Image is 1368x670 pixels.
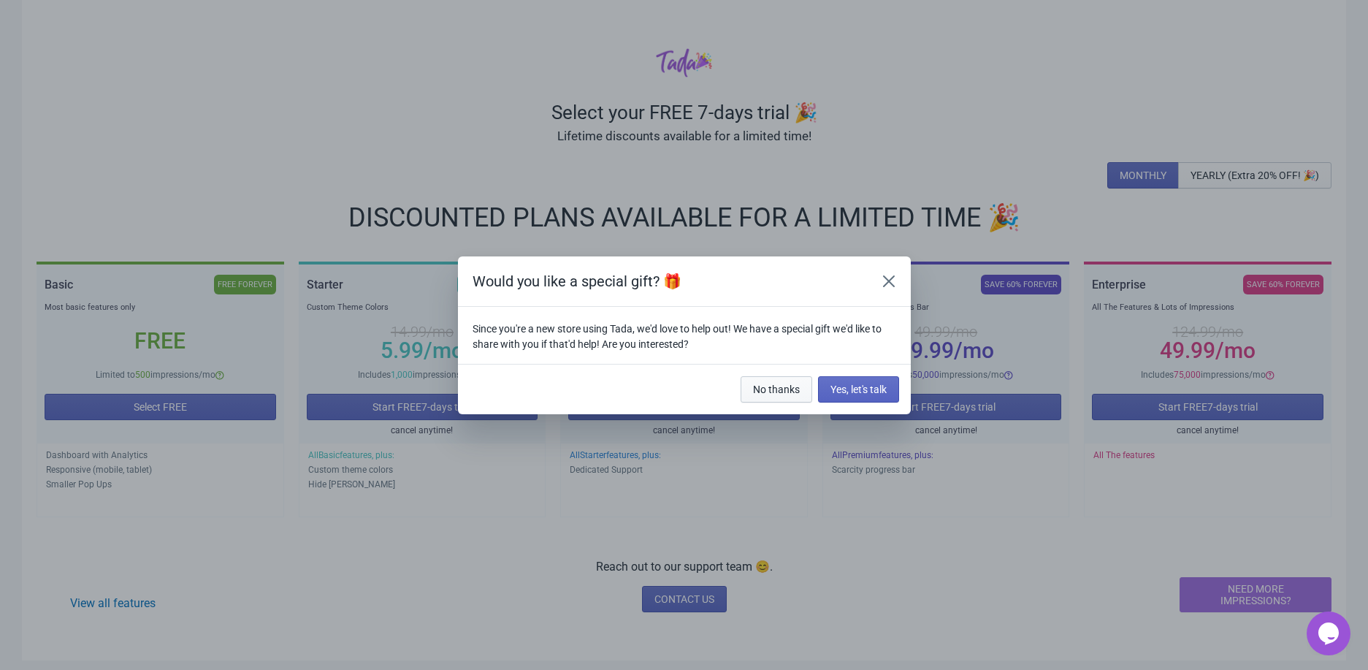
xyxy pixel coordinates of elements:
button: Yes, let's talk [818,376,899,403]
h2: Would you like a special gift? 🎁 [473,271,861,292]
p: Since you're a new store using Tada, we'd love to help out! We have a special gift we'd like to s... [473,321,896,352]
button: No thanks [741,376,812,403]
iframe: chat widget [1307,612,1353,655]
button: Close [876,268,902,294]
span: Yes, let's talk [830,384,887,395]
span: No thanks [753,384,800,395]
